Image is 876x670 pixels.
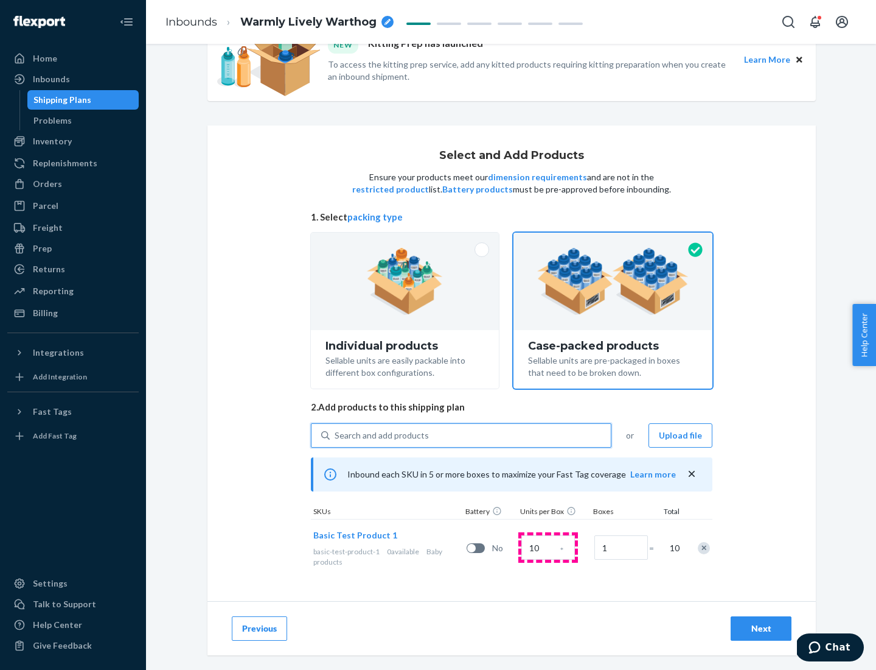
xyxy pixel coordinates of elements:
[13,16,65,28] img: Flexport logo
[7,49,139,68] a: Home
[368,37,483,53] p: Kitting Prep has launched
[165,15,217,29] a: Inbounds
[7,343,139,362] button: Integrations
[698,542,710,554] div: Remove Item
[33,577,68,590] div: Settings
[591,506,652,519] div: Boxes
[852,304,876,366] button: Help Center
[232,616,287,641] button: Previous
[33,135,72,147] div: Inventory
[7,402,139,421] button: Fast Tags
[240,15,377,30] span: Warmly Lively Warthog
[7,426,139,446] a: Add Fast Tag
[537,248,689,315] img: case-pack.59cecea509d18c883b923b81aeac6d0b.png
[33,285,74,297] div: Reporting
[328,58,733,83] p: To access the kitting prep service, add any kitted products requiring kitting preparation when yo...
[731,616,791,641] button: Next
[7,153,139,173] a: Replenishments
[33,242,52,255] div: Prep
[7,615,139,635] a: Help Center
[7,174,139,194] a: Orders
[776,10,801,34] button: Open Search Box
[313,547,380,556] span: basic-test-product-1
[652,506,682,519] div: Total
[33,406,72,418] div: Fast Tags
[492,542,516,554] span: No
[7,303,139,323] a: Billing
[325,352,484,379] div: Sellable units are easily packable into different box configurations.
[328,37,358,53] div: NEW
[7,636,139,655] button: Give Feedback
[33,52,57,65] div: Home
[7,281,139,301] a: Reporting
[387,547,419,556] span: 0 available
[114,10,139,34] button: Close Navigation
[367,248,443,315] img: individual-pack.facf35554cb0f1810c75b2bd6df2d64e.png
[528,352,698,379] div: Sellable units are pre-packaged in boxes that need to be broken down.
[156,4,403,40] ol: breadcrumbs
[313,530,397,540] span: Basic Test Product 1
[33,263,65,275] div: Returns
[311,457,712,492] div: Inbound each SKU in 5 or more boxes to maximize your Fast Tag coverage
[7,239,139,258] a: Prep
[830,10,854,34] button: Open account menu
[325,340,484,352] div: Individual products
[33,431,77,441] div: Add Fast Tag
[7,132,139,151] a: Inventory
[33,619,82,631] div: Help Center
[311,211,712,224] span: 1. Select
[649,542,661,554] span: =
[347,211,403,224] button: packing type
[33,157,97,169] div: Replenishments
[626,429,634,442] span: or
[33,178,62,190] div: Orders
[488,171,587,183] button: dimension requirements
[7,594,139,614] button: Talk to Support
[33,347,84,359] div: Integrations
[311,506,463,519] div: SKUs
[311,401,712,414] span: 2. Add products to this shipping plan
[528,340,698,352] div: Case-packed products
[442,183,513,196] button: Battery products
[33,640,92,652] div: Give Feedback
[518,506,591,519] div: Units per Box
[439,150,584,162] h1: Select and Add Products
[313,546,462,567] div: Baby products
[803,10,827,34] button: Open notifications
[33,222,63,234] div: Freight
[33,200,58,212] div: Parcel
[33,73,70,85] div: Inbounds
[797,633,864,664] iframe: Opens a widget where you can chat to one of our agents
[793,53,806,66] button: Close
[27,111,139,130] a: Problems
[335,429,429,442] div: Search and add products
[521,535,575,560] input: Case Quantity
[351,171,672,196] p: Ensure your products meet our and are not in the list. must be pre-approved before inbounding.
[667,542,680,554] span: 10
[648,423,712,448] button: Upload file
[7,367,139,387] a: Add Integration
[686,468,698,481] button: close
[352,183,429,196] button: restricted product
[33,372,87,382] div: Add Integration
[7,574,139,593] a: Settings
[741,622,781,635] div: Next
[33,94,91,106] div: Shipping Plans
[744,53,790,66] button: Learn More
[7,196,139,216] a: Parcel
[33,115,72,127] div: Problems
[33,307,58,319] div: Billing
[594,535,648,560] input: Number of boxes
[313,529,397,541] button: Basic Test Product 1
[7,69,139,89] a: Inbounds
[7,218,139,238] a: Freight
[33,598,96,610] div: Talk to Support
[630,468,676,481] button: Learn more
[27,90,139,110] a: Shipping Plans
[7,259,139,279] a: Returns
[463,506,518,519] div: Battery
